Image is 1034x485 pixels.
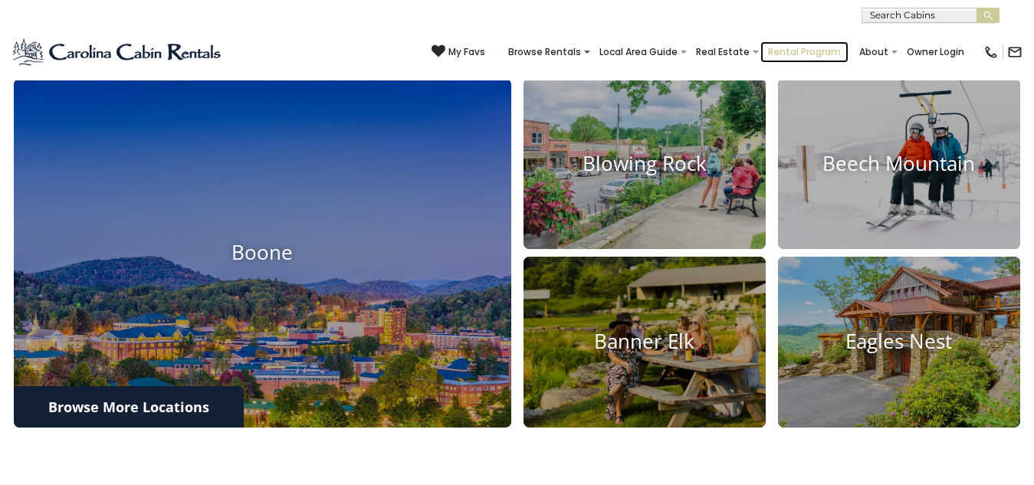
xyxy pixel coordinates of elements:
[14,241,511,265] h4: Boone
[778,79,1020,249] a: Beech Mountain
[1007,44,1023,60] img: mail-regular-black.png
[778,330,1020,354] h4: Eagles Nest
[899,41,972,63] a: Owner Login
[524,152,766,175] h4: Blowing Rock
[592,41,685,63] a: Local Area Guide
[983,44,999,60] img: phone-regular-black.png
[524,330,766,354] h4: Banner Elk
[778,257,1020,427] a: Eagles Nest
[852,41,896,63] a: About
[524,257,766,427] a: Banner Elk
[688,41,757,63] a: Real Estate
[524,79,766,249] a: Blowing Rock
[14,79,511,428] a: Boone
[778,152,1020,175] h4: Beech Mountain
[14,386,244,428] a: Browse More Locations
[11,37,224,67] img: Blue-2.png
[432,44,485,60] a: My Favs
[760,41,849,63] a: Rental Program
[448,45,485,59] span: My Favs
[501,41,589,63] a: Browse Rentals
